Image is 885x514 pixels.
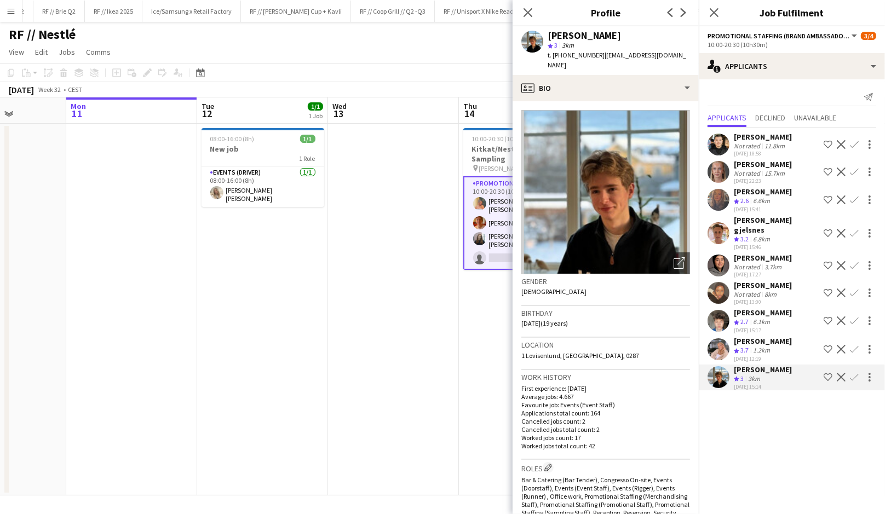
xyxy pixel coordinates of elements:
[521,384,690,392] p: First experience: [DATE]
[560,41,576,49] span: 3km
[463,144,586,164] h3: Kitkat/Nestlé Premium Sampling
[521,392,690,401] p: Average jobs: 4.667
[734,327,792,334] div: [DATE] 15:17
[734,253,792,263] div: [PERSON_NAME]
[740,317,749,326] span: 2.7
[521,308,690,318] h3: Birthday
[521,351,639,360] span: 1 Lovisenlund, [GEOGRAPHIC_DATA], 0287
[734,142,762,150] div: Not rated
[699,5,885,20] h3: Job Fulfilment
[202,128,324,207] app-job-card: 08:00-16:00 (8h)1/1New job1 RoleEvents (Driver)1/108:00-16:00 (8h)[PERSON_NAME] [PERSON_NAME]
[202,166,324,207] app-card-role: Events (Driver)1/108:00-16:00 (8h)[PERSON_NAME] [PERSON_NAME]
[740,346,749,354] span: 3.7
[54,45,79,59] a: Jobs
[740,197,749,205] span: 2.6
[751,235,772,244] div: 6.8km
[521,417,690,425] p: Cancelled jobs count: 2
[734,355,792,362] div: [DATE] 12:19
[521,462,690,473] h3: Roles
[513,75,699,101] div: Bio
[751,197,772,206] div: 6.6km
[734,336,792,346] div: [PERSON_NAME]
[861,32,876,40] span: 3/4
[746,374,762,384] div: 3km
[300,135,315,143] span: 1/1
[202,144,324,154] h3: New job
[734,298,792,305] div: [DATE] 13:00
[734,187,792,197] div: [PERSON_NAME]
[794,114,836,122] span: Unavailable
[513,5,699,20] h3: Profile
[751,317,772,327] div: 6.1km
[668,252,690,274] div: Open photos pop-in
[59,47,75,57] span: Jobs
[210,135,255,143] span: 08:00-16:00 (8h)
[734,263,762,271] div: Not rated
[734,271,792,278] div: [DATE] 17:27
[479,164,561,172] span: [PERSON_NAME] Brygge Kjøpesenter
[462,107,477,120] span: 14
[734,150,792,157] div: [DATE] 18:58
[762,263,784,271] div: 3.7km
[734,215,819,235] div: [PERSON_NAME] gjelsnes
[734,132,792,142] div: [PERSON_NAME]
[86,47,111,57] span: Comms
[734,280,792,290] div: [PERSON_NAME]
[68,85,82,94] div: CEST
[734,383,792,390] div: [DATE] 15:14
[708,32,850,40] span: Promotional Staffing (Brand Ambassadors)
[734,308,792,317] div: [PERSON_NAME]
[751,346,772,355] div: 1.2km
[521,340,690,350] h3: Location
[708,41,876,49] div: 10:00-20:30 (10h30m)
[463,128,586,270] app-job-card: 10:00-20:30 (10h30m)3/4Kitkat/Nestlé Premium Sampling [PERSON_NAME] Brygge Kjøpesenter1 RolePromo...
[9,47,24,57] span: View
[548,31,621,41] div: [PERSON_NAME]
[521,425,690,434] p: Cancelled jobs total count: 2
[241,1,351,22] button: RF // [PERSON_NAME] Cup + Kavli
[740,374,744,383] span: 3
[734,177,792,184] div: [DATE] 22:23
[31,45,52,59] a: Edit
[85,1,142,22] button: RF // Ikea 2025
[69,107,86,120] span: 11
[36,85,64,94] span: Week 32
[734,290,762,298] div: Not rated
[521,287,587,296] span: [DEMOGRAPHIC_DATA]
[308,102,323,111] span: 1/1
[35,47,48,57] span: Edit
[521,442,690,450] p: Worked jobs total count: 42
[548,51,605,59] span: t. [PHONE_NUMBER]
[548,51,686,69] span: | [EMAIL_ADDRESS][DOMAIN_NAME]
[734,159,792,169] div: [PERSON_NAME]
[734,244,819,251] div: [DATE] 15:46
[521,409,690,417] p: Applications total count: 164
[9,84,34,95] div: [DATE]
[463,101,477,111] span: Thu
[762,142,787,150] div: 11.8km
[762,290,779,298] div: 8km
[699,53,885,79] div: Applicants
[521,319,568,327] span: [DATE] (19 years)
[708,32,859,40] button: Promotional Staffing (Brand Ambassadors)
[734,206,792,213] div: [DATE] 15:41
[435,1,544,22] button: RF // Unisport X Nike Ready 2 Play
[463,176,586,270] app-card-role: Promotional Staffing (Brand Ambassadors)9A3/410:00-20:30 (10h30m)[PERSON_NAME] [PERSON_NAME][PERS...
[521,401,690,409] p: Favourite job: Events (Event Staff)
[521,276,690,286] h3: Gender
[82,45,115,59] a: Comms
[300,154,315,163] span: 1 Role
[762,169,787,177] div: 15.7km
[332,101,347,111] span: Wed
[521,110,690,274] img: Crew avatar or photo
[202,101,214,111] span: Tue
[71,101,86,111] span: Mon
[521,372,690,382] h3: Work history
[9,26,76,43] h1: RF // Nestlé
[734,365,792,374] div: [PERSON_NAME]
[708,114,746,122] span: Applicants
[740,235,749,243] span: 3.2
[472,135,532,143] span: 10:00-20:30 (10h30m)
[308,112,323,120] div: 1 Job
